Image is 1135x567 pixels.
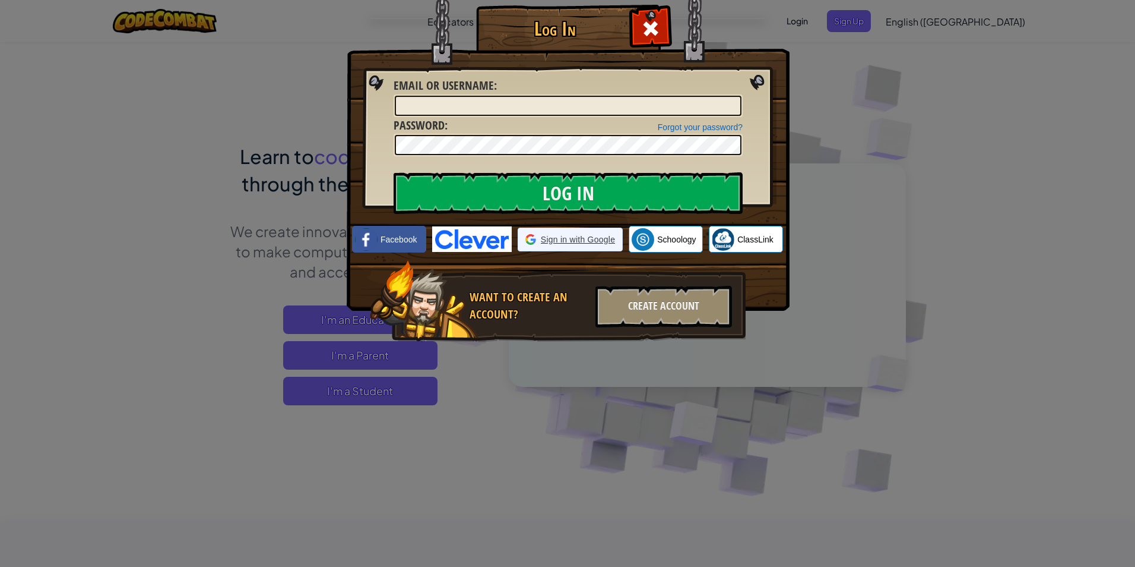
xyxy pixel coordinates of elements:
h1: Log In [479,18,630,39]
img: facebook_small.png [355,228,378,251]
div: Sign in with Google [518,228,623,251]
img: classlink-logo-small.png [712,228,734,251]
span: Facebook [381,234,417,245]
img: clever-logo-blue.png [432,226,512,252]
div: Want to create an account? [470,289,588,323]
span: Sign in with Google [541,234,615,245]
input: Log In [394,172,743,214]
span: Schoology [657,234,696,245]
label: : [394,77,497,94]
a: Forgot your password? [658,122,743,132]
span: Password [394,117,445,133]
img: schoology.png [632,228,654,251]
label: : [394,117,448,134]
div: Create Account [595,286,732,327]
span: Email or Username [394,77,494,93]
span: ClassLink [737,234,773,245]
